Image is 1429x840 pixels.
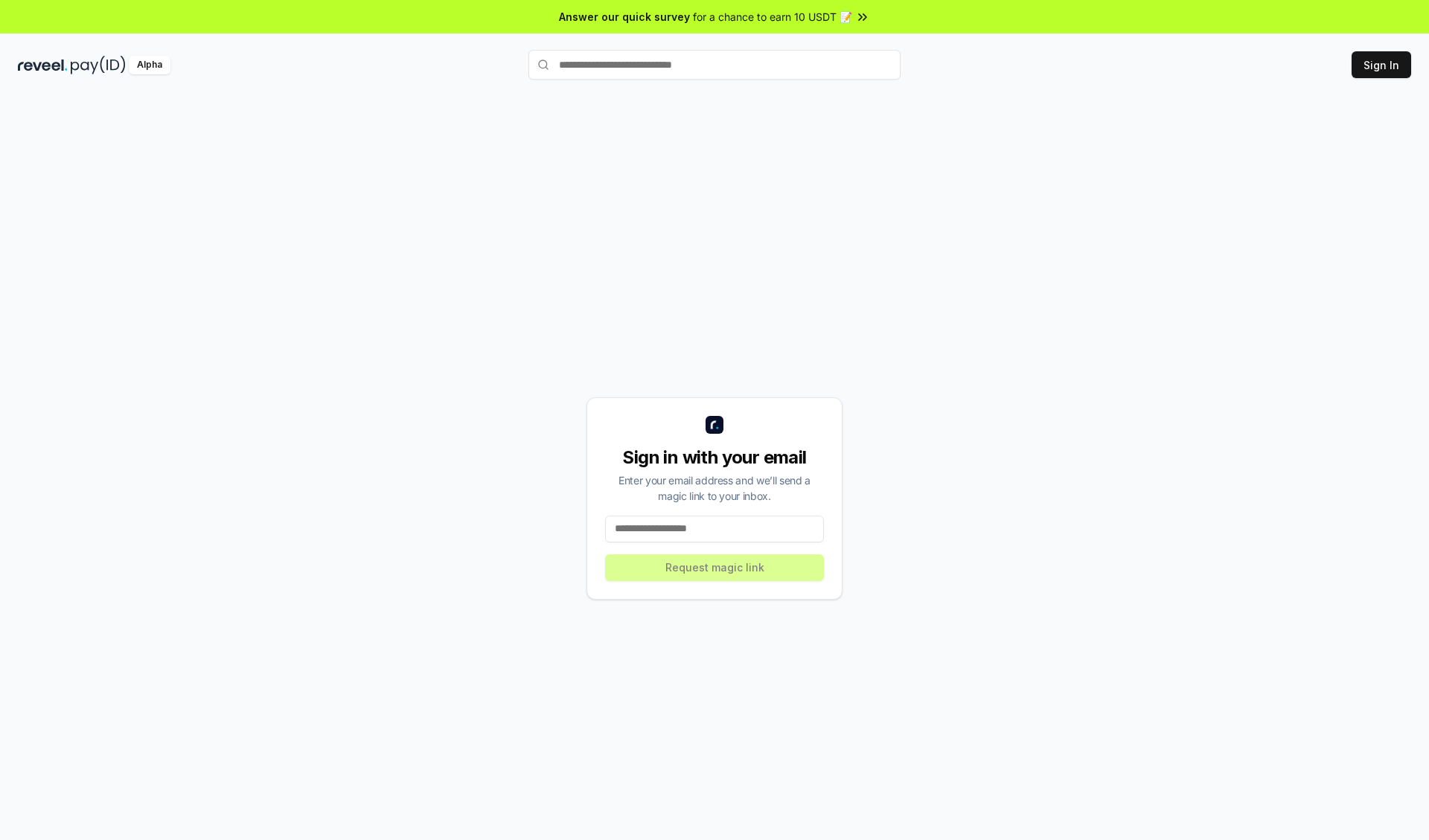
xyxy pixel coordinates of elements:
button: Sign In [1352,51,1411,78]
img: pay_id [71,56,126,74]
div: Enter your email address and we’ll send a magic link to your inbox. [605,472,824,504]
span: for a chance to earn 10 USDT 📝 [693,9,852,25]
span: Answer our quick survey [559,9,690,25]
div: Sign in with your email [605,446,824,469]
img: reveel_dark [18,56,68,74]
div: Alpha [129,56,170,74]
img: logo_small [706,416,723,434]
